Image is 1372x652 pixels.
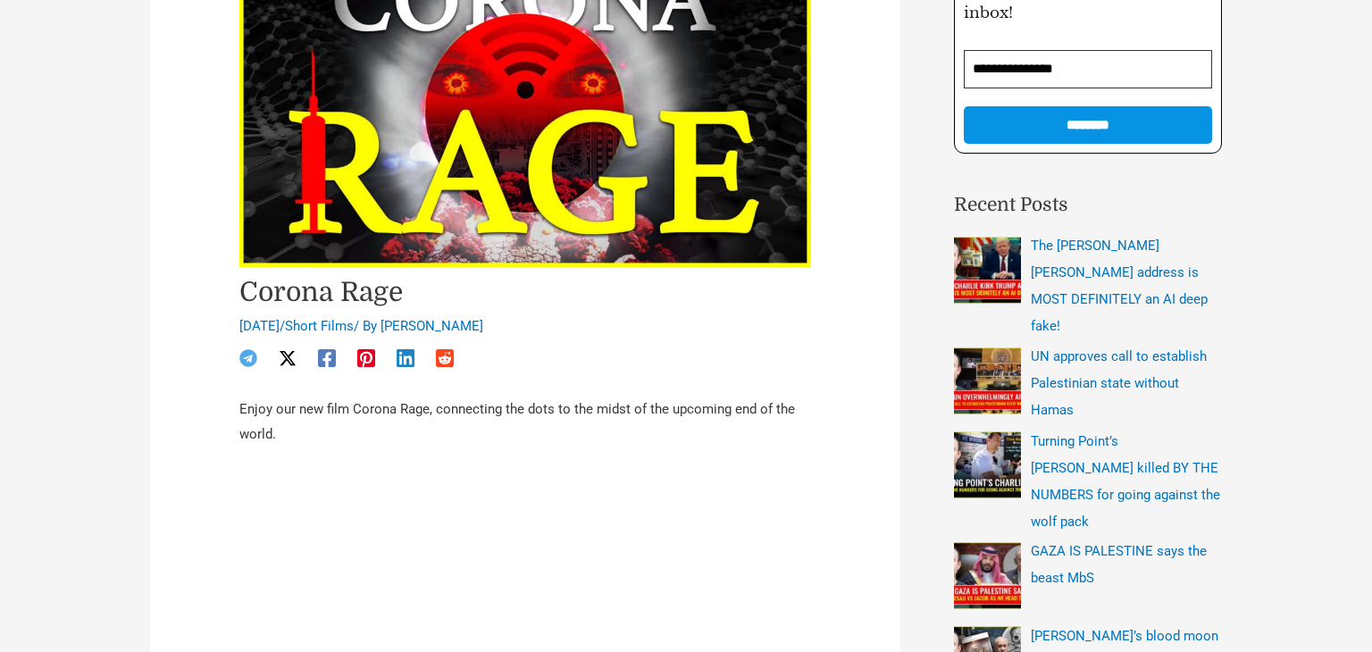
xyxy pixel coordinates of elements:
a: GAZA IS PALESTINE says the beast MbS [1031,543,1207,586]
a: Telegram [239,349,257,367]
a: UN approves call to establish Palestinian state without Hamas [1031,348,1207,418]
a: [PERSON_NAME] [381,318,483,334]
h2: Recent Posts [954,191,1222,220]
a: Twitter / X [279,349,297,367]
a: Reddit [436,349,454,367]
a: Facebook [318,349,336,367]
a: Linkedin [397,349,414,367]
div: / / By [239,317,811,337]
a: The [PERSON_NAME] [PERSON_NAME] address is MOST DEFINITELY an AI deep fake! [1031,238,1208,334]
input: Email Address * [964,50,1212,88]
a: Pinterest [357,349,375,367]
a: Turning Point’s [PERSON_NAME] killed BY THE NUMBERS for going against the wolf pack [1031,433,1220,530]
a: Short Films [285,318,354,334]
p: Enjoy our new film Corona Rage, connecting the dots to the midst of the upcoming end of the world. [239,397,811,447]
h1: Corona Rage [239,276,811,308]
span: [DATE] [239,318,280,334]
